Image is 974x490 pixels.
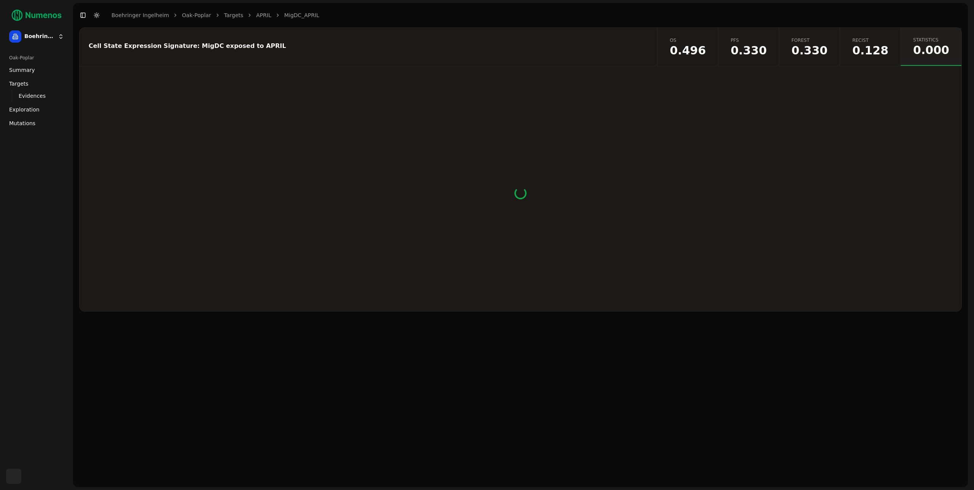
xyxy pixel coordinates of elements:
a: Forest0.330 [779,28,840,66]
a: OS0.496 [657,28,718,66]
span: 0.127771566961409 [852,45,888,56]
button: Toggle Dark Mode [91,10,102,21]
a: Recist0.128 [840,28,901,66]
a: Statistics0.000 [901,28,961,66]
span: Targets [9,80,29,87]
span: Recist [852,37,888,43]
a: Targets [224,11,243,19]
span: Exploration [9,106,40,113]
span: Forest [791,37,828,43]
a: MigDC_APRIL [284,11,319,19]
button: Boehringer Ingelheim [6,27,67,46]
a: Boehringer Ingelheim [111,11,169,19]
a: Mutations [6,117,67,129]
span: 0.330295859959195 [730,45,767,56]
a: Targets [6,78,67,90]
a: Oak-Poplar [182,11,211,19]
span: Summary [9,66,35,74]
span: Boehringer Ingelheim [24,33,55,40]
span: Statistics [913,37,949,43]
div: Cell State Expression Signature: MigDC exposed to APRIL [89,43,646,49]
a: Evidences [16,91,58,101]
span: 0.496336357358282 [670,45,706,56]
a: Summary [6,64,67,76]
img: Numenos [6,6,67,24]
a: PFS0.330 [718,28,779,66]
span: 0.330295859959195 [791,45,828,56]
button: Toggle Sidebar [78,10,88,21]
div: Oak-Poplar [6,52,67,64]
nav: breadcrumb [111,11,319,19]
span: Mutations [9,119,35,127]
span: Evidences [19,92,46,100]
a: Exploration [6,103,67,116]
span: 0.000394 [913,45,949,56]
a: APRIL [256,11,271,19]
span: OS [670,37,706,43]
span: PFS [730,37,767,43]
